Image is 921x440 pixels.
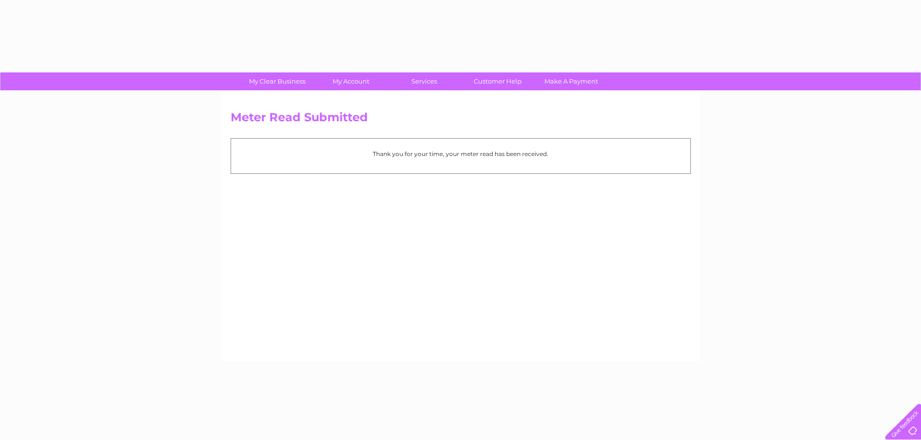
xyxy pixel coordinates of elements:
[384,72,464,90] a: Services
[531,72,611,90] a: Make A Payment
[236,149,686,158] p: Thank you for your time, your meter read has been received.
[237,72,317,90] a: My Clear Business
[231,111,691,129] h2: Meter Read Submitted
[458,72,538,90] a: Customer Help
[311,72,391,90] a: My Account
